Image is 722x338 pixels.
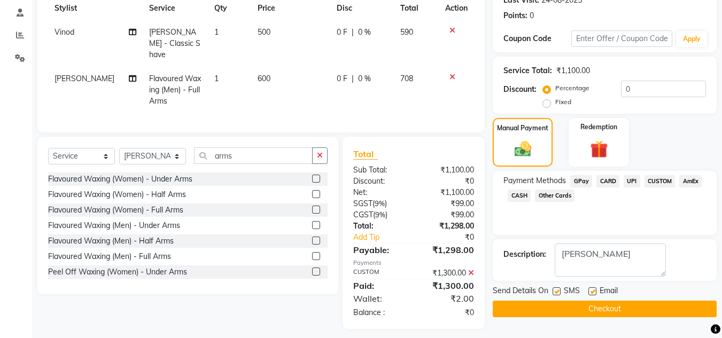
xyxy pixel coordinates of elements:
[508,190,531,202] span: CASH
[345,279,414,292] div: Paid:
[556,65,590,76] div: ₹1,100.00
[345,307,414,318] div: Balance :
[414,198,482,209] div: ₹99.00
[555,83,589,93] label: Percentage
[585,138,614,160] img: _gift.svg
[414,176,482,187] div: ₹0
[353,210,373,219] span: CGST
[503,84,537,95] div: Discount:
[345,198,414,209] div: ( )
[503,10,527,21] div: Points:
[345,292,414,305] div: Wallet:
[414,268,482,279] div: ₹1,300.00
[414,307,482,318] div: ₹0
[337,27,347,38] span: 0 F
[337,73,347,84] span: 0 F
[345,243,414,256] div: Payable:
[503,249,546,260] div: Description:
[48,174,192,185] div: Flavoured Waxing (Women) - Under Arms
[149,27,200,59] span: [PERSON_NAME] - Classic Shave
[345,209,414,221] div: ( )
[497,123,548,133] label: Manual Payment
[414,279,482,292] div: ₹1,300.00
[353,258,474,268] div: Payments
[571,30,672,47] input: Enter Offer / Coupon Code
[503,33,571,44] div: Coupon Code
[645,175,676,187] span: CUSTOM
[55,27,74,37] span: Vinod
[580,122,617,132] label: Redemption
[48,251,171,262] div: Flavoured Waxing (Men) - Full Arms
[414,187,482,198] div: ₹1,100.00
[535,190,575,202] span: Other Cards
[624,175,640,187] span: UPI
[400,74,413,83] span: 708
[353,199,372,208] span: SGST
[600,285,618,298] span: Email
[352,73,354,84] span: |
[375,210,385,219] span: 9%
[400,27,413,37] span: 590
[509,139,537,159] img: _cash.svg
[414,243,482,256] div: ₹1,298.00
[375,199,385,208] span: 9%
[530,10,534,21] div: 0
[596,175,619,187] span: CARD
[555,97,571,107] label: Fixed
[55,74,114,83] span: [PERSON_NAME]
[414,164,482,176] div: ₹1,100.00
[425,232,483,243] div: ₹0
[503,175,566,186] span: Payment Methods
[679,175,702,187] span: AmEx
[345,164,414,176] div: Sub Total:
[214,27,219,37] span: 1
[352,27,354,38] span: |
[258,74,270,83] span: 600
[48,189,186,200] div: Flavoured Waxing (Women) - Half Arms
[48,235,174,247] div: Flavoured Waxing (Men) - Half Arms
[414,221,482,232] div: ₹1,298.00
[358,73,371,84] span: 0 %
[345,268,414,279] div: CUSTOM
[345,221,414,232] div: Total:
[564,285,580,298] span: SMS
[214,74,219,83] span: 1
[48,205,183,216] div: Flavoured Waxing (Women) - Full Arms
[503,65,552,76] div: Service Total:
[149,74,201,106] span: Flavoured Waxing (Men) - Full Arms
[345,176,414,187] div: Discount:
[358,27,371,38] span: 0 %
[194,147,313,164] input: Search or Scan
[677,31,707,47] button: Apply
[414,292,482,305] div: ₹2.00
[345,232,425,243] a: Add Tip
[258,27,270,37] span: 500
[493,301,717,317] button: Checkout
[353,148,378,160] span: Total
[414,209,482,221] div: ₹99.00
[345,187,414,198] div: Net:
[493,285,548,298] span: Send Details On
[570,175,592,187] span: GPay
[48,266,187,278] div: Peel Off Waxing (Women) - Under Arms
[48,220,180,231] div: Flavoured Waxing (Men) - Under Arms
